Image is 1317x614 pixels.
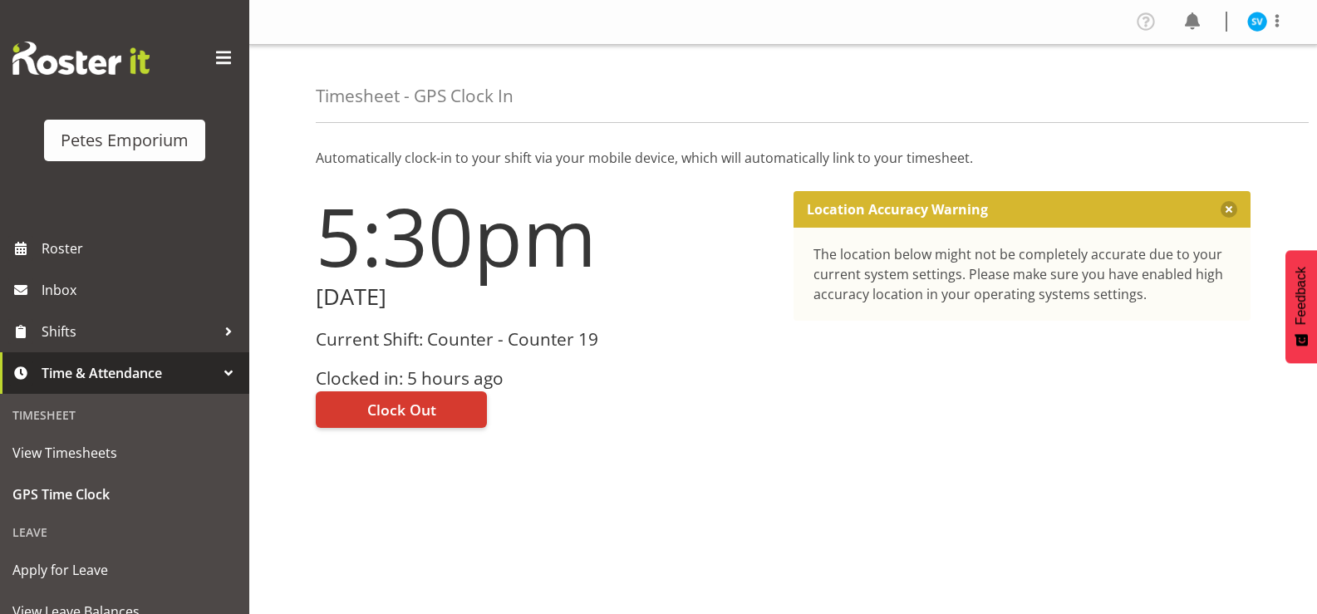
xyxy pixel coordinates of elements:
[807,201,988,218] p: Location Accuracy Warning
[42,278,241,302] span: Inbox
[4,549,245,591] a: Apply for Leave
[61,128,189,153] div: Petes Emporium
[1221,201,1237,218] button: Close message
[42,319,216,344] span: Shifts
[1247,12,1267,32] img: sasha-vandervalk6911.jpg
[316,86,514,106] h4: Timesheet - GPS Clock In
[316,284,774,310] h2: [DATE]
[316,330,774,349] h3: Current Shift: Counter - Counter 19
[316,148,1251,168] p: Automatically clock-in to your shift via your mobile device, which will automatically link to you...
[813,244,1231,304] div: The location below might not be completely accurate due to your current system settings. Please m...
[367,399,436,420] span: Clock Out
[316,369,774,388] h3: Clocked in: 5 hours ago
[42,236,241,261] span: Roster
[4,515,245,549] div: Leave
[4,474,245,515] a: GPS Time Clock
[12,440,237,465] span: View Timesheets
[4,432,245,474] a: View Timesheets
[12,42,150,75] img: Rosterit website logo
[316,391,487,428] button: Clock Out
[4,398,245,432] div: Timesheet
[1285,250,1317,363] button: Feedback - Show survey
[316,191,774,281] h1: 5:30pm
[12,558,237,582] span: Apply for Leave
[42,361,216,386] span: Time & Attendance
[12,482,237,507] span: GPS Time Clock
[1294,267,1309,325] span: Feedback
